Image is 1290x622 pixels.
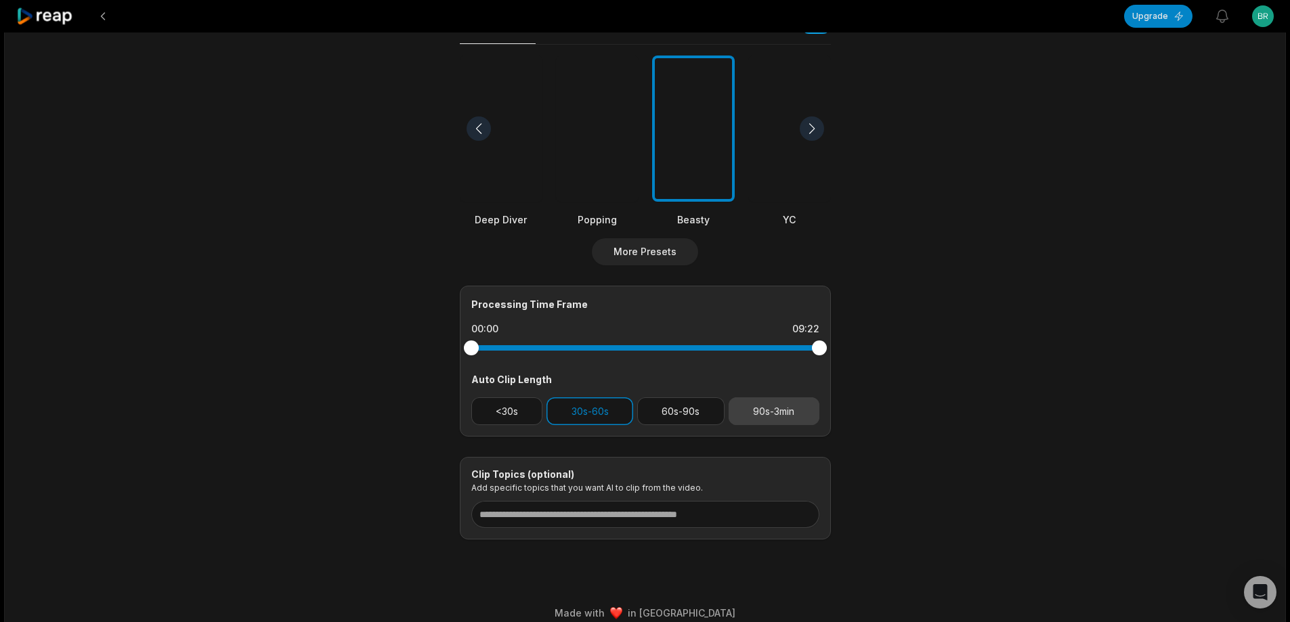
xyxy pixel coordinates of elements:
[637,397,725,425] button: 60s-90s
[556,213,639,227] div: Popping
[592,238,698,265] button: More Presets
[460,213,542,227] div: Deep Diver
[729,397,819,425] button: 90s-3min
[1124,5,1192,28] button: Upgrade
[1244,576,1276,608] div: Open Intercom Messenger
[471,468,819,481] div: Clip Topics (optional)
[471,397,543,425] button: <30s
[471,483,819,493] p: Add specific topics that you want AI to clip from the video.
[748,213,831,227] div: YC
[471,322,498,336] div: 00:00
[17,606,1273,620] div: Made with in [GEOGRAPHIC_DATA]
[652,213,735,227] div: Beasty
[792,322,819,336] div: 09:22
[610,607,622,619] img: heart emoji
[471,297,819,311] div: Processing Time Frame
[471,372,819,386] div: Auto Clip Length
[546,397,633,425] button: 30s-60s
